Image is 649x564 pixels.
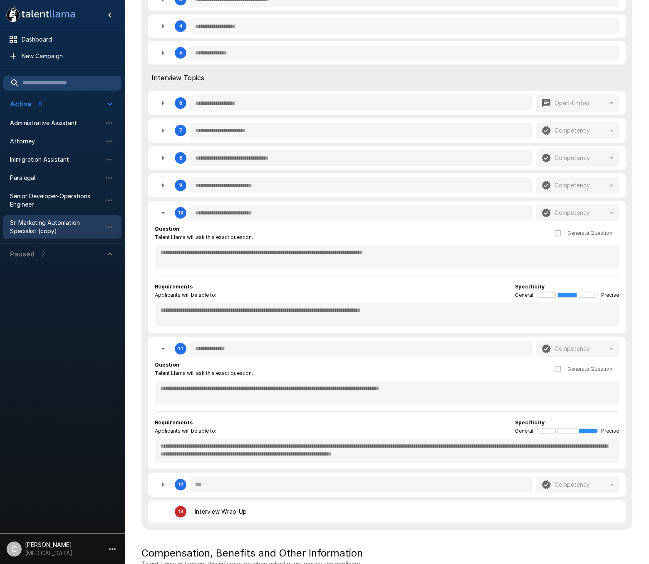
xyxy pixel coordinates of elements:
[148,146,626,170] div: 8
[555,480,590,489] p: Competency
[155,369,253,377] span: Talent Llama will ask this exact question.
[155,362,179,368] b: Question
[179,23,182,29] div: 4
[151,73,622,83] span: Interview Topics
[567,365,612,373] span: Generate Question
[179,50,182,56] div: 5
[155,291,216,299] span: Applicants will be able to:
[555,181,590,190] p: Competency
[148,118,626,143] div: 7
[178,482,183,488] div: 12
[601,291,619,299] span: Precise
[179,182,182,188] div: 9
[515,427,533,435] span: General
[515,283,545,290] b: Specificity
[148,473,626,497] div: 12
[515,291,533,299] span: General
[148,173,626,197] div: 9
[148,91,626,115] div: 6
[155,226,179,232] b: Question
[155,427,216,435] span: Applicants will be able to:
[195,507,247,516] p: Interview Wrap-Up
[155,233,253,241] span: Talent Llama will ask this exact question.
[555,154,590,162] p: Competency
[155,283,193,290] b: Requirements
[555,209,590,217] p: Competency
[555,99,590,107] p: Open-Ended
[601,427,619,435] span: Precise
[141,547,632,560] h5: Compensation, Benefits and Other Information
[148,15,626,38] div: 4
[555,345,590,353] p: Competency
[555,126,590,135] p: Competency
[515,419,545,426] b: Specificity
[179,155,182,161] div: 8
[567,229,612,237] span: Generate Question
[179,128,182,133] div: 7
[178,346,183,352] div: 11
[178,509,183,515] div: 13
[179,100,182,106] div: 6
[178,210,183,216] div: 10
[148,41,626,64] div: 5
[155,419,193,426] b: Requirements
